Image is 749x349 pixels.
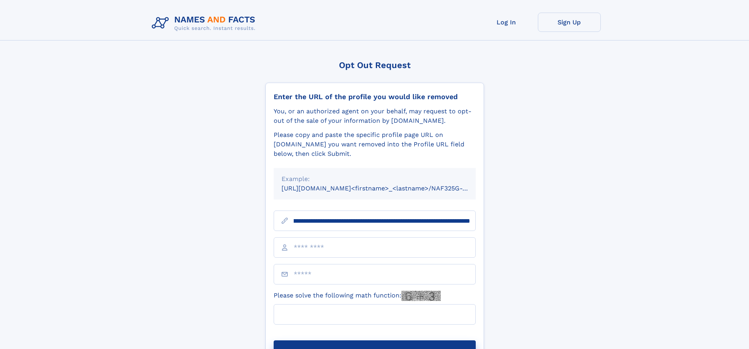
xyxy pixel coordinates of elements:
[282,185,491,192] small: [URL][DOMAIN_NAME]<firstname>_<lastname>/NAF325G-xxxxxxxx
[475,13,538,32] a: Log In
[274,291,441,301] label: Please solve the following math function:
[274,107,476,126] div: You, or an authorized agent on your behalf, may request to opt-out of the sale of your informatio...
[274,130,476,159] div: Please copy and paste the specific profile page URL on [DOMAIN_NAME] you want removed into the Pr...
[265,60,484,70] div: Opt Out Request
[538,13,601,32] a: Sign Up
[282,174,468,184] div: Example:
[274,92,476,101] div: Enter the URL of the profile you would like removed
[149,13,262,34] img: Logo Names and Facts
